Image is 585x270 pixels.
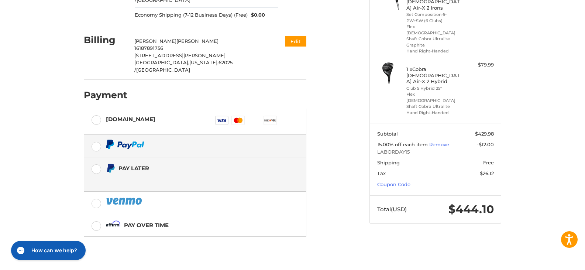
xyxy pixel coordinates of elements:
[406,11,463,24] li: Set Composition 6-PW+SW (6 Clubs)
[176,38,218,44] span: [PERSON_NAME]
[475,131,494,137] span: $429.98
[135,11,248,19] span: Economy Shipping (7-12 Business Days) (Free)
[136,67,190,73] span: [GEOGRAPHIC_DATA]
[106,164,115,173] img: Pay Later icon
[406,24,463,36] li: Flex [DEMOGRAPHIC_DATA]
[406,36,463,48] li: Shaft Cobra Ultralite Graphite
[106,221,121,230] img: Affirm icon
[84,34,127,46] h2: Billing
[377,141,429,147] span: 15.00% off each item
[406,85,463,92] li: Club 5 Hybrid 25°
[480,170,494,176] span: $26.12
[124,219,169,231] div: Pay over time
[377,181,410,187] a: Coupon Code
[7,238,88,263] iframe: Gorgias live chat messenger
[106,176,260,182] iframe: PayPal Message 1
[134,38,176,44] span: [PERSON_NAME]
[377,131,398,137] span: Subtotal
[406,48,463,54] li: Hand Right-Handed
[406,110,463,116] li: Hand Right-Handed
[465,61,494,69] div: $79.99
[106,196,144,206] img: PayPal icon
[406,103,463,110] li: Shaft Cobra Ultralite
[524,250,585,270] iframe: Google Customer Reviews
[134,59,233,73] span: 62025 /
[134,59,189,65] span: [GEOGRAPHIC_DATA],
[483,160,494,165] span: Free
[106,140,144,149] img: PayPal icon
[248,11,265,19] span: $0.00
[406,66,463,84] h4: 1 x Cobra [DEMOGRAPHIC_DATA] Air-X 2 Hybrid
[448,202,494,216] span: $444.10
[429,141,449,147] a: Remove
[189,59,218,65] span: [US_STATE],
[106,113,155,125] div: [DOMAIN_NAME]
[477,141,494,147] span: -$12.00
[377,206,407,213] span: Total (USD)
[84,246,306,266] iframe: PayPal-paypal
[134,52,226,58] span: [STREET_ADDRESS][PERSON_NAME]
[377,160,400,165] span: Shipping
[377,170,386,176] span: Tax
[84,89,127,101] h2: Payment
[377,148,494,156] span: LABORDAY15
[134,45,163,51] span: 16187891756
[406,91,463,103] li: Flex [DEMOGRAPHIC_DATA]
[285,36,306,47] button: Edit
[118,162,260,174] div: Pay Later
